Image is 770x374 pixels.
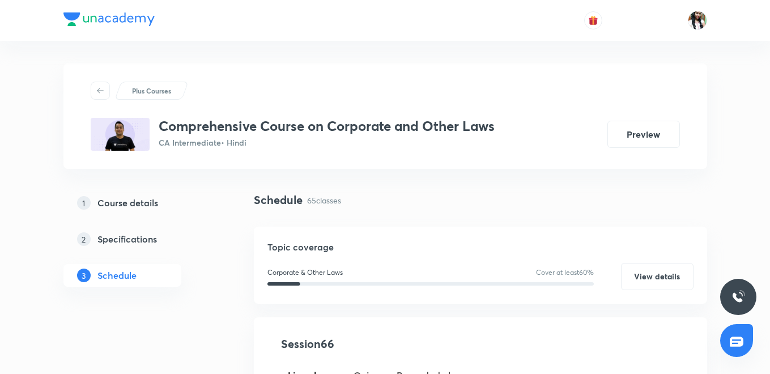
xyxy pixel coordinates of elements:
[63,12,155,26] img: Company Logo
[77,232,91,246] p: 2
[607,121,680,148] button: Preview
[159,137,495,148] p: CA Intermediate • Hindi
[281,335,488,352] h4: Session 66
[63,228,218,250] a: 2Specifications
[588,15,598,25] img: avatar
[97,269,137,282] h5: Schedule
[621,263,694,290] button: View details
[63,12,155,29] a: Company Logo
[97,196,158,210] h5: Course details
[91,118,150,151] img: 409AAD76-C72F-4BA4-AEF4-D87F9855C43B_plus.png
[132,86,171,96] p: Plus Courses
[159,118,495,134] h3: Comprehensive Course on Corporate and Other Laws
[97,232,157,246] h5: Specifications
[688,11,707,30] img: Bismita Dutta
[77,269,91,282] p: 3
[307,194,341,206] p: 65 classes
[731,290,745,304] img: ttu
[267,240,694,254] h5: Topic coverage
[63,192,218,214] a: 1Course details
[254,192,303,209] h4: Schedule
[536,267,594,278] p: Cover at least 60 %
[267,267,343,278] p: Corporate & Other Laws
[77,196,91,210] p: 1
[584,11,602,29] button: avatar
